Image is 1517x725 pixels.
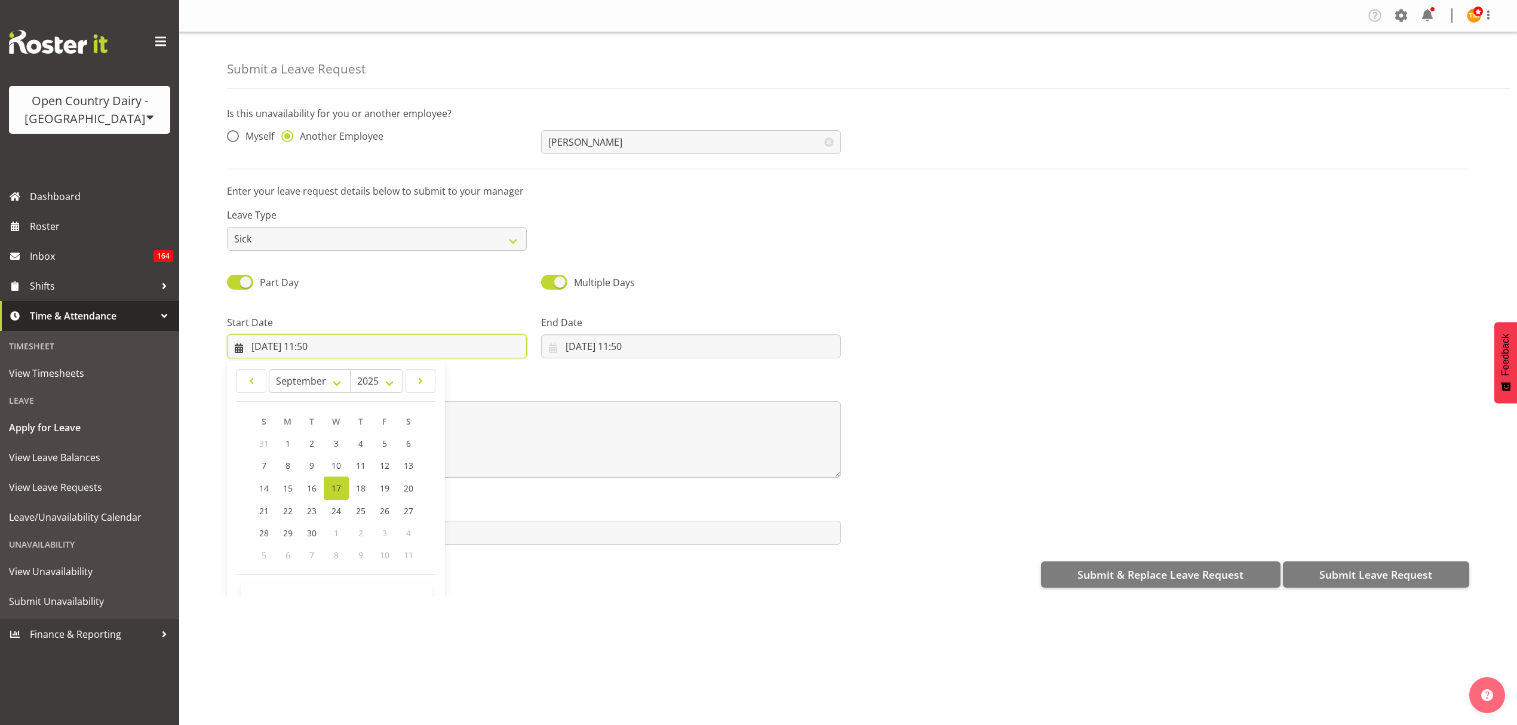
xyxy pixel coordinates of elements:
[283,483,293,494] span: 15
[356,505,366,517] span: 25
[334,588,338,618] span: :
[373,432,397,454] a: 5
[334,549,339,561] span: 8
[541,130,841,154] input: Select Employee
[1319,567,1432,582] span: Submit Leave Request
[276,500,300,522] a: 22
[1481,689,1493,701] img: help-xxl-2.png
[397,454,420,477] a: 13
[349,500,373,522] a: 25
[324,500,349,522] a: 24
[382,438,387,449] span: 5
[3,532,176,557] div: Unavailability
[541,315,841,330] label: End Date
[285,549,290,561] span: 6
[397,500,420,522] a: 27
[227,382,841,397] label: Message*
[373,477,397,500] a: 19
[30,188,173,205] span: Dashboard
[1077,567,1243,582] span: Submit & Replace Leave Request
[262,549,266,561] span: 5
[309,438,314,449] span: 2
[285,438,290,449] span: 1
[9,419,170,437] span: Apply for Leave
[30,625,155,643] span: Finance & Reporting
[252,477,276,500] a: 14
[227,315,527,330] label: Start Date
[380,505,389,517] span: 26
[309,549,314,561] span: 7
[331,505,341,517] span: 24
[1283,561,1469,588] button: Submit Leave Request
[283,527,293,539] span: 29
[9,30,108,54] img: Rosterit website logo
[404,460,413,471] span: 13
[227,62,366,76] h4: Submit a Leave Request
[3,413,176,443] a: Apply for Leave
[574,276,635,289] span: Multiple Days
[259,438,269,449] span: 31
[1500,334,1511,376] span: Feedback
[227,502,841,516] label: Attachment
[227,334,527,358] input: Click to select...
[382,416,386,427] span: F
[324,454,349,477] a: 10
[300,500,324,522] a: 23
[373,500,397,522] a: 26
[3,388,176,413] div: Leave
[227,106,1469,121] p: Is this unavailability for you or another employee?
[404,483,413,494] span: 20
[331,460,341,471] span: 10
[252,454,276,477] a: 7
[404,505,413,517] span: 27
[239,130,274,142] span: Myself
[285,460,290,471] span: 8
[3,443,176,472] a: View Leave Balances
[260,276,299,289] span: Part Day
[356,460,366,471] span: 11
[252,500,276,522] a: 21
[307,483,317,494] span: 16
[1494,322,1517,403] button: Feedback - Show survey
[30,277,155,295] span: Shifts
[300,477,324,500] a: 16
[307,527,317,539] span: 30
[1041,561,1280,588] button: Submit & Replace Leave Request
[404,549,413,561] span: 11
[397,432,420,454] a: 6
[324,432,349,454] a: 3
[276,522,300,544] a: 29
[358,416,363,427] span: T
[382,527,387,539] span: 3
[332,416,340,427] span: W
[3,472,176,502] a: View Leave Requests
[309,416,314,427] span: T
[3,502,176,532] a: Leave/Unavailability Calendar
[307,505,317,517] span: 23
[259,527,269,539] span: 28
[324,477,349,500] a: 17
[358,527,363,539] span: 2
[358,549,363,561] span: 9
[276,477,300,500] a: 15
[3,557,176,586] a: View Unavailability
[9,592,170,610] span: Submit Unavailability
[262,460,266,471] span: 7
[309,460,314,471] span: 9
[9,478,170,496] span: View Leave Requests
[356,483,366,494] span: 18
[30,217,173,235] span: Roster
[380,483,389,494] span: 19
[30,247,153,265] span: Inbox
[349,432,373,454] a: 4
[380,549,389,561] span: 10
[349,454,373,477] a: 11
[284,416,291,427] span: M
[334,438,339,449] span: 3
[259,483,269,494] span: 14
[541,334,841,358] input: Click to select...
[3,358,176,388] a: View Timesheets
[397,477,420,500] a: 20
[276,454,300,477] a: 8
[9,563,170,580] span: View Unavailability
